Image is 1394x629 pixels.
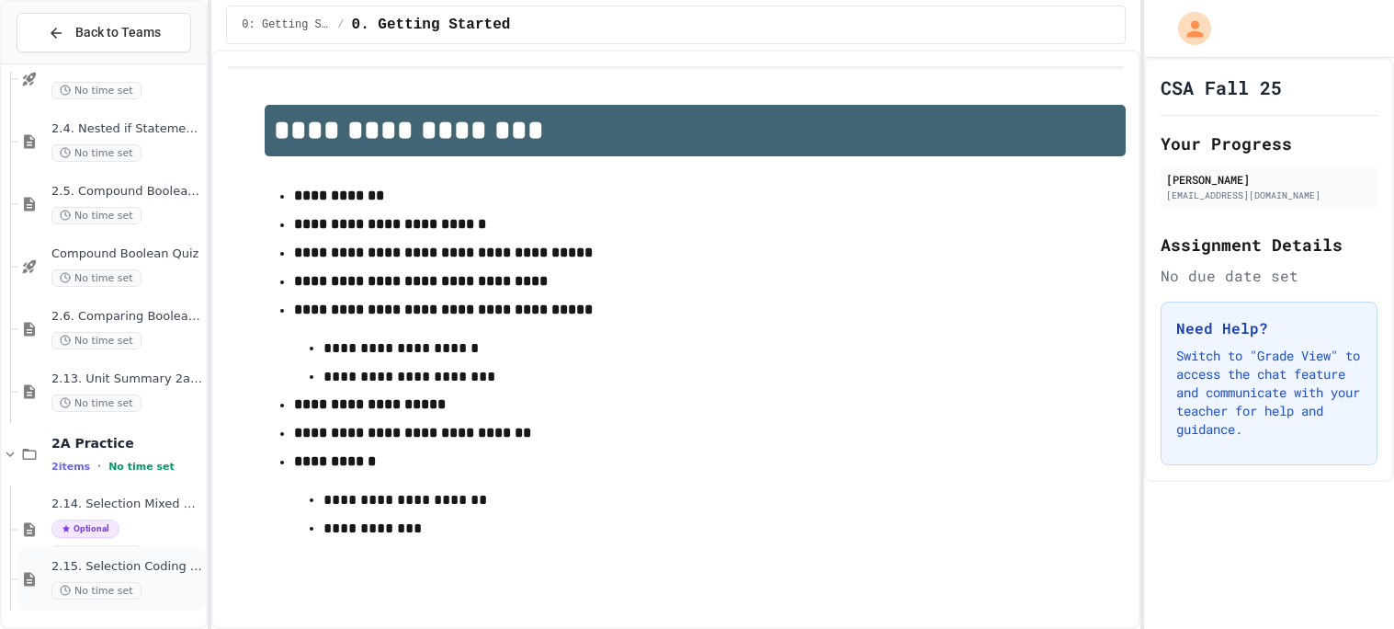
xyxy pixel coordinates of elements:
[51,309,202,325] span: 2.6. Comparing Boolean Expressions ([PERSON_NAME] Laws)
[1161,74,1282,100] h1: CSA Fall 25
[75,23,161,42] span: Back to Teams
[51,82,142,99] span: No time set
[51,461,90,473] span: 2 items
[1161,265,1377,287] div: No due date set
[51,207,142,224] span: No time set
[51,184,202,200] span: 2.5. Compound Boolean Expressions
[51,332,142,349] span: No time set
[1176,317,1362,339] h3: Need Help?
[352,14,511,36] span: 0. Getting Started
[337,17,344,32] span: /
[51,246,202,262] span: Compound Boolean Quiz
[1176,347,1362,439] p: Switch to "Grade View" to access the chat feature and communicate with your teacher for help and ...
[51,559,202,575] span: 2.15. Selection Coding Practice (2.1-2.6)
[51,395,142,412] span: No time set
[1159,7,1216,50] div: My Account
[108,461,175,473] span: No time set
[1166,171,1372,188] div: [PERSON_NAME]
[51,269,142,287] span: No time set
[51,144,142,162] span: No time set
[51,435,202,452] span: 2A Practice
[1166,189,1372,202] div: [EMAIL_ADDRESS][DOMAIN_NAME]
[17,13,191,52] button: Back to Teams
[51,520,119,538] span: Optional
[51,372,202,387] span: 2.13. Unit Summary 2a Selection (2.1-2.6)
[51,545,142,563] span: No time set
[242,17,330,32] span: 0: Getting Started
[51,497,202,512] span: 2.14. Selection Mixed Up Code Practice (2.1-2.6)
[51,121,202,137] span: 2.4. Nested if Statements
[1161,131,1377,156] h2: Your Progress
[51,582,142,600] span: No time set
[1161,232,1377,257] h2: Assignment Details
[97,459,101,474] span: •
